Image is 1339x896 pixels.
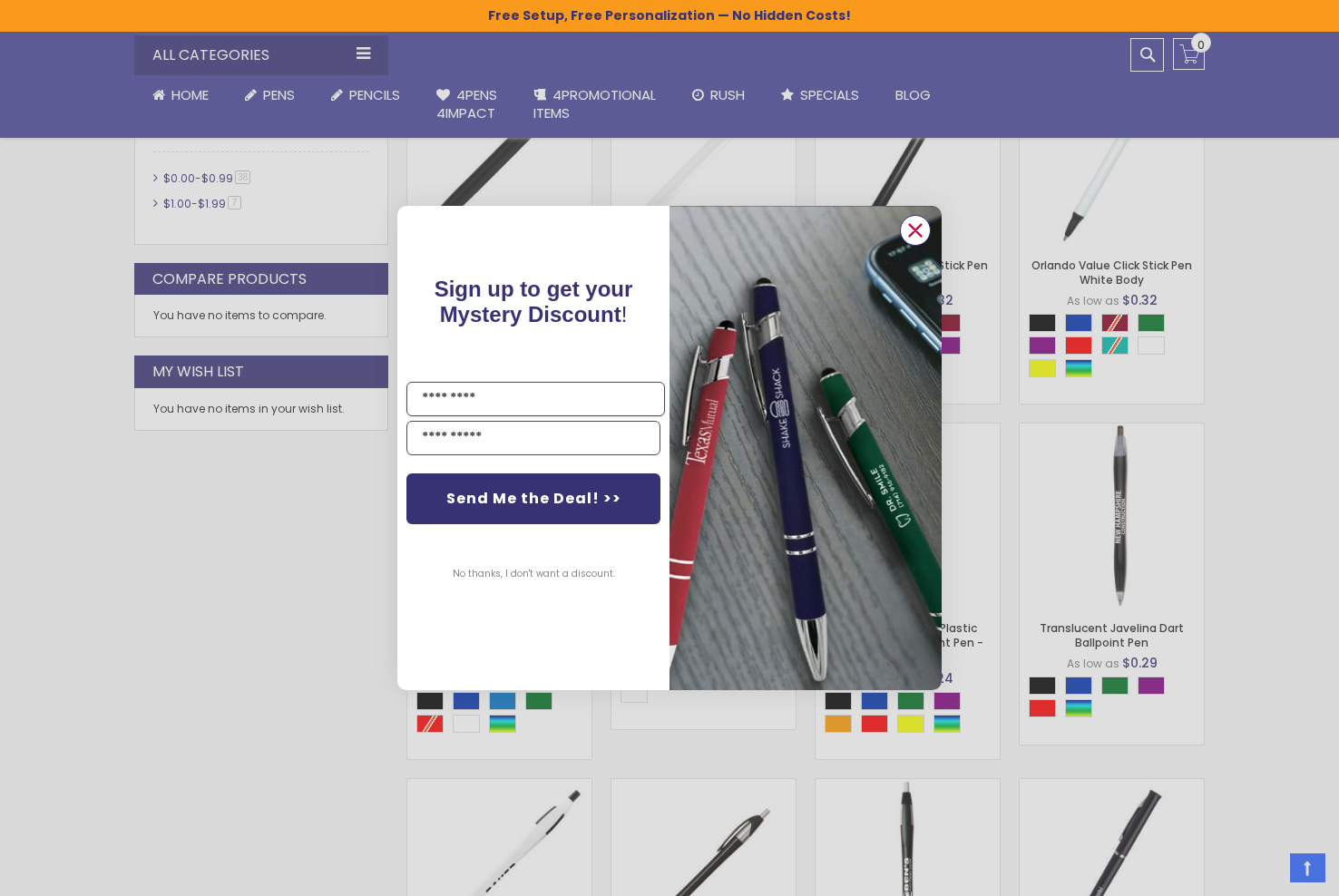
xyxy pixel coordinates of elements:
button: Close dialog [900,215,931,246]
span: ! [435,277,633,326]
span: Sign up to get your Mystery Discount [435,277,633,326]
button: No thanks, I don't want a discount. [444,551,624,597]
img: pop-up-image [669,206,942,689]
button: Send Me the Deal! >> [406,473,660,524]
